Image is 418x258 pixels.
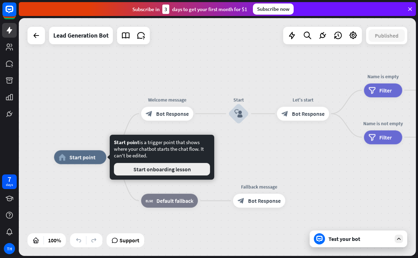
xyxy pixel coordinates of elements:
i: block_bot_response [238,197,245,204]
span: Bot Response [292,110,325,117]
span: Bot Response [156,110,189,117]
span: Filter [379,134,392,141]
div: Welcome message [136,96,199,103]
div: Subscribe in days to get your first month for $1 [132,5,247,14]
i: home_2 [59,154,66,161]
span: Filter [379,87,392,94]
button: Published [369,29,405,42]
div: Name is empty [359,73,408,80]
a: 7 days [2,174,17,189]
i: block_bot_response [281,110,288,117]
div: 7 [8,176,11,182]
i: block_bot_response [146,110,153,117]
i: block_user_input [234,110,243,118]
span: Start point [69,154,95,161]
span: Start point [114,139,139,146]
div: Name is not empty [359,120,408,127]
div: Lead Generation Bot [53,27,109,44]
div: is a trigger point that shows where your chatbot starts the chat flow. It can't be edited. [114,139,210,175]
div: days [6,182,13,187]
i: filter [369,134,376,141]
div: TH [4,243,15,254]
div: 3 [162,5,169,14]
div: Let's start [272,96,334,103]
i: block_fallback [146,197,153,204]
span: Default fallback [156,197,193,204]
div: 100% [46,235,63,246]
div: Start [218,96,260,103]
div: Test your bot [328,235,391,242]
span: Support [119,235,139,246]
span: Bot Response [248,197,281,204]
div: Fallback message [228,183,291,190]
div: Subscribe now [253,3,294,15]
i: filter [369,87,376,94]
button: Start onboarding lesson [114,163,210,175]
button: Open LiveChat chat widget [6,3,26,24]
